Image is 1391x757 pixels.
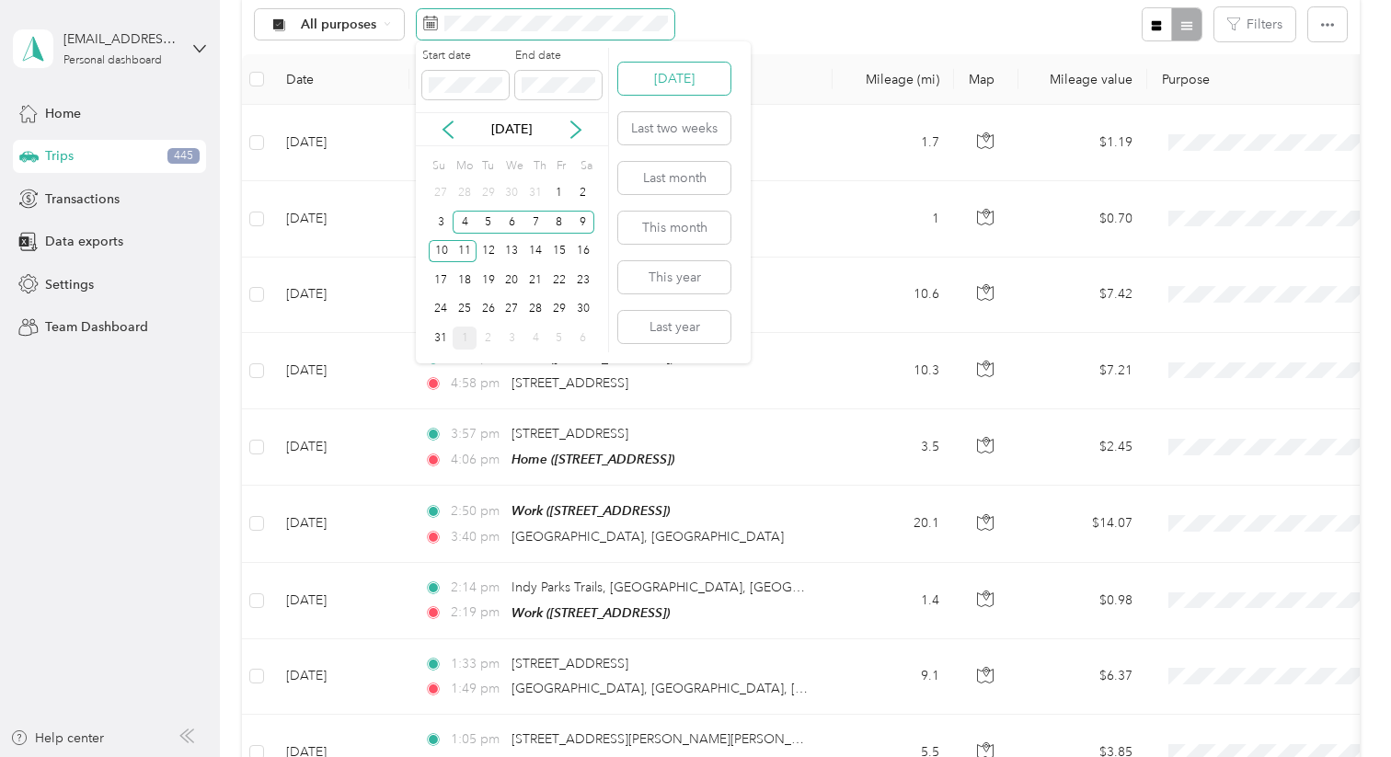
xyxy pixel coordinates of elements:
[451,729,503,750] span: 1:05 pm
[1018,409,1147,486] td: $2.45
[45,146,74,166] span: Trips
[512,452,674,466] span: Home ([STREET_ADDRESS])
[512,656,628,671] span: [STREET_ADDRESS]
[571,182,595,205] div: 2
[833,639,954,715] td: 9.1
[453,211,477,234] div: 4
[500,298,524,321] div: 27
[500,327,524,350] div: 3
[512,375,628,391] span: [STREET_ADDRESS]
[45,189,120,209] span: Transactions
[429,240,453,263] div: 10
[477,327,500,350] div: 2
[547,269,571,292] div: 22
[477,269,500,292] div: 19
[578,153,595,178] div: Sa
[301,18,377,31] span: All purposes
[523,182,547,205] div: 31
[500,182,524,205] div: 30
[1214,7,1295,41] button: Filters
[523,298,547,321] div: 28
[451,602,503,623] span: 2:19 pm
[500,211,524,234] div: 6
[479,153,497,178] div: Tu
[523,240,547,263] div: 14
[451,501,503,522] span: 2:50 pm
[954,54,1018,105] th: Map
[429,182,453,205] div: 27
[451,578,503,598] span: 2:14 pm
[63,29,178,49] div: [EMAIL_ADDRESS][DOMAIN_NAME]
[63,55,162,66] div: Personal dashboard
[1018,563,1147,639] td: $0.98
[451,450,503,470] span: 4:06 pm
[1018,258,1147,333] td: $7.42
[409,54,833,105] th: Locations
[473,120,550,139] p: [DATE]
[833,333,954,409] td: 10.3
[271,639,409,715] td: [DATE]
[512,529,784,545] span: [GEOGRAPHIC_DATA], [GEOGRAPHIC_DATA]
[547,298,571,321] div: 29
[453,240,477,263] div: 11
[500,269,524,292] div: 20
[833,105,954,181] td: 1.7
[167,148,200,165] span: 445
[571,211,595,234] div: 9
[45,232,123,251] span: Data exports
[833,54,954,105] th: Mileage (mi)
[618,63,730,95] button: [DATE]
[547,182,571,205] div: 1
[477,211,500,234] div: 5
[512,426,628,442] span: [STREET_ADDRESS]
[833,258,954,333] td: 10.6
[451,373,503,394] span: 4:58 pm
[512,350,674,365] span: Home ([STREET_ADDRESS])
[477,182,500,205] div: 29
[429,327,453,350] div: 31
[451,654,503,674] span: 1:33 pm
[45,317,148,337] span: Team Dashboard
[500,240,524,263] div: 13
[453,182,477,205] div: 28
[523,211,547,234] div: 7
[833,486,954,562] td: 20.1
[451,679,503,699] span: 1:49 pm
[512,503,670,518] span: Work ([STREET_ADDRESS])
[453,153,473,178] div: Mo
[477,298,500,321] div: 26
[271,258,409,333] td: [DATE]
[429,269,453,292] div: 17
[45,104,81,123] span: Home
[10,728,104,748] button: Help center
[833,409,954,486] td: 3.5
[512,605,670,620] span: Work ([STREET_ADDRESS])
[1288,654,1391,757] iframe: Everlance-gr Chat Button Frame
[451,527,503,547] span: 3:40 pm
[512,681,924,696] span: [GEOGRAPHIC_DATA], [GEOGRAPHIC_DATA], [GEOGRAPHIC_DATA]
[833,563,954,639] td: 1.4
[271,54,409,105] th: Date
[571,298,595,321] div: 30
[547,211,571,234] div: 8
[271,333,409,409] td: [DATE]
[477,240,500,263] div: 12
[1018,333,1147,409] td: $7.21
[618,261,730,293] button: This year
[618,112,730,144] button: Last two weeks
[1018,486,1147,562] td: $14.07
[1018,639,1147,715] td: $6.37
[571,269,595,292] div: 23
[530,153,547,178] div: Th
[618,212,730,244] button: This month
[618,162,730,194] button: Last month
[451,424,503,444] span: 3:57 pm
[571,240,595,263] div: 16
[571,327,595,350] div: 6
[271,486,409,562] td: [DATE]
[1018,105,1147,181] td: $1.19
[618,311,730,343] button: Last year
[512,731,833,747] span: [STREET_ADDRESS][PERSON_NAME][PERSON_NAME]
[429,211,453,234] div: 3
